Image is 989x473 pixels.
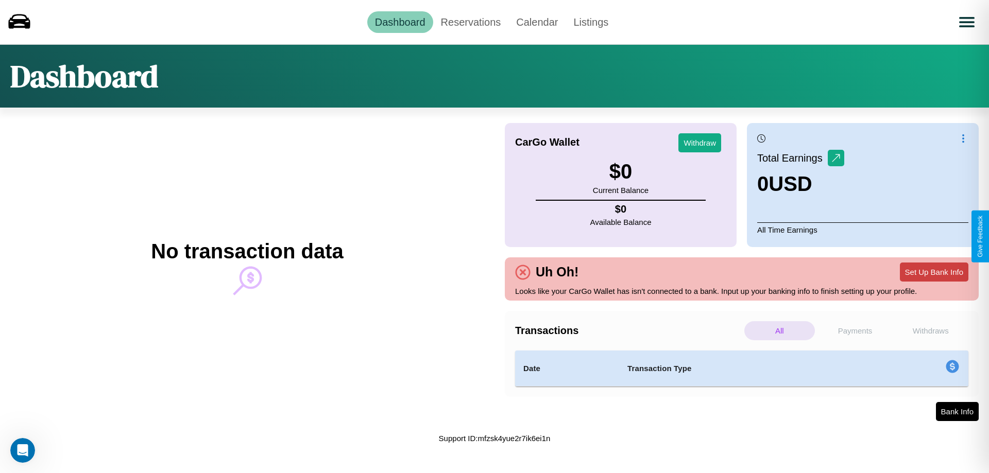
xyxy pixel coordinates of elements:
[515,284,968,298] p: Looks like your CarGo Wallet has isn't connected to a bank. Input up your banking info to finish ...
[757,222,968,237] p: All Time Earnings
[678,133,721,152] button: Withdraw
[523,362,611,375] h4: Date
[744,321,815,340] p: All
[590,203,652,215] h4: $ 0
[531,265,584,279] h4: Uh Oh!
[439,431,551,445] p: Support ID: mfzsk4yue2r7ik6ei1n
[593,183,649,197] p: Current Balance
[820,321,891,340] p: Payments
[10,55,158,97] h1: Dashboard
[952,8,981,37] button: Open menu
[757,172,844,196] h3: 0 USD
[10,438,35,463] iframe: Intercom live chat
[895,321,966,340] p: Withdraws
[433,11,509,33] a: Reservations
[900,262,968,282] button: Set Up Bank Info
[566,11,616,33] a: Listings
[977,216,984,257] div: Give Feedback
[515,351,968,387] table: simple table
[367,11,433,33] a: Dashboard
[757,149,828,167] p: Total Earnings
[515,325,742,337] h4: Transactions
[593,160,649,183] h3: $ 0
[508,11,566,33] a: Calendar
[627,362,861,375] h4: Transaction Type
[936,402,979,421] button: Bank Info
[515,136,579,148] h4: CarGo Wallet
[151,240,343,263] h2: No transaction data
[590,215,652,229] p: Available Balance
